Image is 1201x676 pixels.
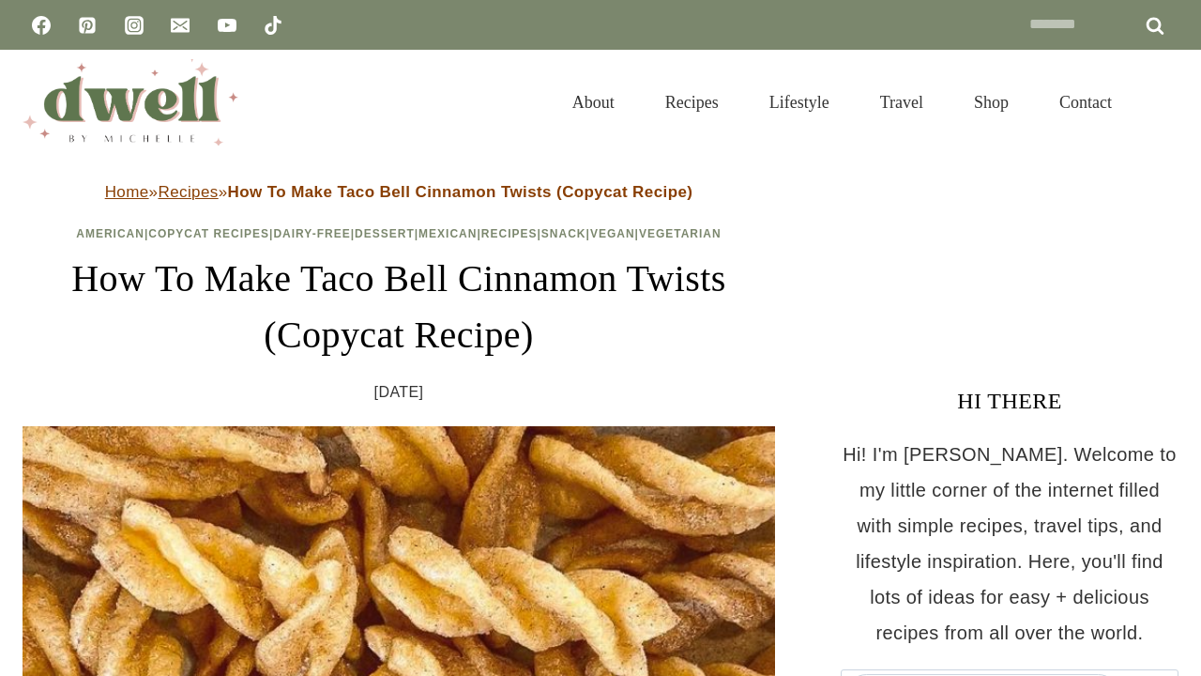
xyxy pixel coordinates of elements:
[418,227,477,240] a: Mexican
[228,183,693,201] strong: How To Make Taco Bell Cinnamon Twists (Copycat Recipe)
[841,437,1178,651] p: Hi! I'm [PERSON_NAME]. Welcome to my little corner of the internet filled with simple recipes, tr...
[208,7,246,44] a: YouTube
[23,7,60,44] a: Facebook
[161,7,199,44] a: Email
[547,69,1137,135] nav: Primary Navigation
[148,227,269,240] a: Copycat Recipes
[547,69,640,135] a: About
[541,227,586,240] a: Snack
[355,227,415,240] a: Dessert
[1034,69,1137,135] a: Contact
[855,69,949,135] a: Travel
[254,7,292,44] a: TikTok
[76,227,721,240] span: | | | | | | | |
[1147,86,1178,118] button: View Search Form
[374,378,424,407] time: [DATE]
[115,7,153,44] a: Instagram
[23,59,238,146] img: DWELL by michelle
[68,7,106,44] a: Pinterest
[158,183,218,201] a: Recipes
[105,183,693,201] span: » »
[949,69,1034,135] a: Shop
[23,251,775,363] h1: How To Make Taco Bell Cinnamon Twists (Copycat Recipe)
[841,384,1178,418] h3: HI THERE
[481,227,538,240] a: Recipes
[76,227,144,240] a: American
[640,69,744,135] a: Recipes
[105,183,149,201] a: Home
[273,227,350,240] a: Dairy-Free
[639,227,722,240] a: Vegetarian
[590,227,635,240] a: Vegan
[744,69,855,135] a: Lifestyle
